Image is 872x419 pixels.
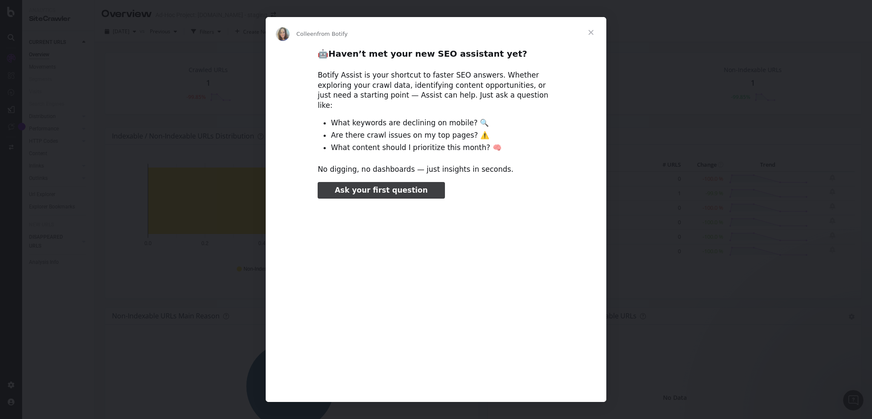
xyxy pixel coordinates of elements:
li: What keywords are declining on mobile? 🔍 [331,118,554,128]
a: Ask your first question [318,182,445,199]
b: Haven’t met your new SEO assistant yet? [328,49,527,59]
h2: 🤖 [318,48,554,64]
div: No digging, no dashboards — just insights in seconds. [318,165,554,175]
span: from Botify [317,31,348,37]
li: Are there crawl issues on my top pages? ⚠️ [331,130,554,141]
span: Colleen [296,31,317,37]
div: Botify Assist is your shortcut to faster SEO answers. Whether exploring your crawl data, identify... [318,70,554,111]
img: Profile image for Colleen [276,27,290,41]
video: Play video [258,206,614,384]
span: Ask your first question [335,186,427,194]
li: What content should I prioritize this month? 🧠 [331,143,554,153]
span: Close [576,17,606,48]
